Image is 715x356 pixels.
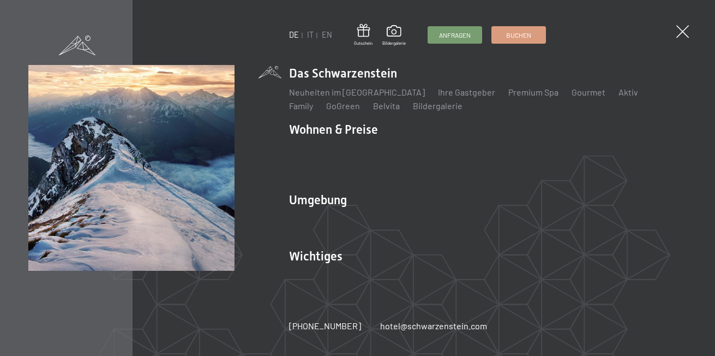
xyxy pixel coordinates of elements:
span: Bildergalerie [382,40,406,46]
a: GoGreen [326,100,360,111]
a: Gourmet [572,87,605,97]
a: Buchen [492,27,545,43]
a: IT [307,30,314,39]
a: Aktiv [618,87,638,97]
a: Neuheiten im [GEOGRAPHIC_DATA] [289,87,425,97]
a: Family [289,100,313,111]
a: Belvita [373,100,400,111]
a: DE [289,30,299,39]
a: Anfragen [428,27,482,43]
a: Premium Spa [508,87,558,97]
a: Bildergalerie [413,100,462,111]
a: [PHONE_NUMBER] [289,320,361,332]
span: Buchen [506,31,531,40]
a: Bildergalerie [382,25,406,46]
a: Gutschein [354,24,372,46]
a: Ihre Gastgeber [438,87,495,97]
span: [PHONE_NUMBER] [289,321,361,331]
a: hotel@schwarzenstein.com [380,320,487,332]
span: Anfragen [439,31,471,40]
span: Gutschein [354,40,372,46]
a: EN [322,30,332,39]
